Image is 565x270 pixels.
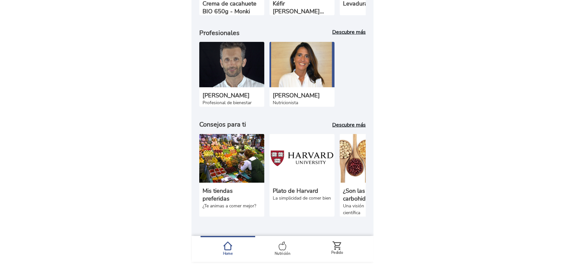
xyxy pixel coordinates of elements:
img: 1698131154_Harvard.jpg [269,134,335,183]
h5: [PERSON_NAME] [203,92,261,99]
p: ¿Te animas a comer mejor? [203,202,261,209]
h5: Profesionales [199,29,240,37]
ion-label: Nutrición [275,251,290,256]
h5: [PERSON_NAME] [273,92,331,99]
h5: Mis tiendas preferidas [203,187,261,202]
img: 1687437150_XUS.png [269,42,335,87]
ion-label: Pedido [331,250,343,255]
h5: Consejos para ti [199,121,246,129]
img: 1696776606_Marco4.jpg [199,42,264,87]
img: 1696322426_Fruteria.webp [199,134,264,183]
a: Descubre más [332,121,366,129]
p: Nutricionista [273,99,331,106]
p: La simplicidad de comer bien [273,195,331,202]
a: Descubre más [332,29,366,36]
h5: ¿Son las legumbres carbohidratos o proteínas? [343,187,401,202]
ion-label: Home [223,251,233,256]
h5: Plato de Harvard [273,187,331,195]
p: Una visión más amplia y científica [343,202,401,216]
p: Profesional de bienestar [203,99,261,106]
img: 1737373492_Legumbres%20header.jpg [340,134,405,183]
